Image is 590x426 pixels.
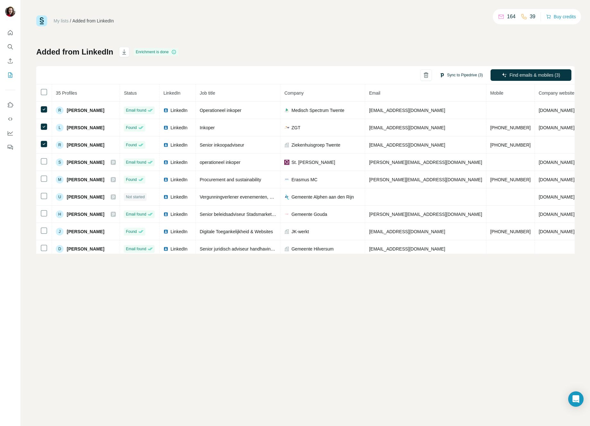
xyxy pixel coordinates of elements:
[67,142,104,148] span: [PERSON_NAME]
[126,246,146,252] span: Email found
[369,246,445,251] span: [EMAIL_ADDRESS][DOMAIN_NAME]
[539,212,575,217] span: [DOMAIN_NAME]
[291,176,317,183] span: Erasmus MC
[67,107,104,114] span: [PERSON_NAME]
[163,177,168,182] img: LinkedIn logo
[435,70,487,80] button: Sync to Pipedrive (3)
[170,228,187,235] span: LinkedIn
[291,194,354,200] span: Gemeente Alphen aan den Rijn
[73,18,114,24] div: Added from LinkedIn
[369,212,482,217] span: [PERSON_NAME][EMAIL_ADDRESS][DOMAIN_NAME]
[568,391,584,407] div: Open Intercom Messenger
[369,142,445,148] span: [EMAIL_ADDRESS][DOMAIN_NAME]
[170,124,187,131] span: LinkedIn
[490,142,531,148] span: [PHONE_NUMBER]
[546,12,576,21] button: Buy credits
[5,141,15,153] button: Feedback
[67,124,104,131] span: [PERSON_NAME]
[509,72,560,78] span: Find emails & mobiles (3)
[134,48,178,56] div: Enrichment is done
[163,246,168,251] img: LinkedIn logo
[200,142,244,148] span: Senior inkoopadviseur
[163,229,168,234] img: LinkedIn logo
[539,177,575,182] span: [DOMAIN_NAME]
[56,176,64,183] div: M
[5,69,15,81] button: My lists
[126,142,137,148] span: Found
[5,6,15,17] img: Avatar
[369,177,482,182] span: [PERSON_NAME][EMAIL_ADDRESS][DOMAIN_NAME]
[126,159,146,165] span: Email found
[369,125,445,130] span: [EMAIL_ADDRESS][DOMAIN_NAME]
[291,159,335,166] span: St. [PERSON_NAME]
[170,159,187,166] span: LinkedIn
[67,159,104,166] span: [PERSON_NAME]
[490,177,531,182] span: [PHONE_NUMBER]
[67,176,104,183] span: [PERSON_NAME]
[291,228,309,235] span: JK-werkt
[200,160,240,165] span: operationeel inkoper
[56,193,64,201] div: U
[539,194,575,200] span: [DOMAIN_NAME]
[200,125,215,130] span: Inkoper
[163,125,168,130] img: LinkedIn logo
[507,13,516,21] p: 164
[67,211,104,217] span: [PERSON_NAME]
[56,210,64,218] div: H
[284,90,304,96] span: Company
[200,177,261,182] span: Procurement and sustainability
[56,141,64,149] div: R
[539,229,575,234] span: [DOMAIN_NAME]
[284,125,289,130] img: company-logo
[163,142,168,148] img: LinkedIn logo
[36,47,113,57] h1: Added from LinkedIn
[5,55,15,67] button: Enrich CSV
[284,213,289,215] img: company-logo
[54,18,69,23] a: My lists
[291,246,334,252] span: Gemeente Hilversum
[56,245,64,253] div: D
[124,90,137,96] span: Status
[170,211,187,217] span: LinkedIn
[5,127,15,139] button: Dashboard
[291,107,344,114] span: Medisch Spectrum Twente
[369,229,445,234] span: [EMAIL_ADDRESS][DOMAIN_NAME]
[369,108,445,113] span: [EMAIL_ADDRESS][DOMAIN_NAME]
[291,211,327,217] span: Gemeente Gouda
[126,211,146,217] span: Email found
[170,107,187,114] span: LinkedIn
[200,108,241,113] span: Operationeel inkoper
[70,18,71,24] li: /
[369,90,380,96] span: Email
[284,108,289,113] img: company-logo
[5,41,15,53] button: Search
[56,228,64,235] div: J
[200,90,215,96] span: Job title
[490,90,503,96] span: Mobile
[56,106,64,114] div: R
[170,142,187,148] span: LinkedIn
[67,194,104,200] span: [PERSON_NAME]
[163,108,168,113] img: LinkedIn logo
[491,69,571,81] button: Find emails & mobiles (3)
[539,90,574,96] span: Company website
[490,125,531,130] span: [PHONE_NUMBER]
[5,27,15,38] button: Quick start
[56,90,77,96] span: 35 Profiles
[200,246,327,251] span: Senior juridisch adviseur handhaving Omgevingsrecht & Horeca
[5,113,15,125] button: Use Surfe API
[36,15,47,26] img: Surfe Logo
[126,125,137,131] span: Found
[539,160,575,165] span: [DOMAIN_NAME]
[163,194,168,200] img: LinkedIn logo
[126,194,145,200] span: Not started
[163,212,168,217] img: LinkedIn logo
[170,194,187,200] span: LinkedIn
[126,107,146,113] span: Email found
[291,142,340,148] span: Ziekenhuisgroep Twente
[539,108,575,113] span: [DOMAIN_NAME]
[539,125,575,130] span: [DOMAIN_NAME]
[284,177,289,182] img: company-logo
[163,160,168,165] img: LinkedIn logo
[126,177,137,183] span: Found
